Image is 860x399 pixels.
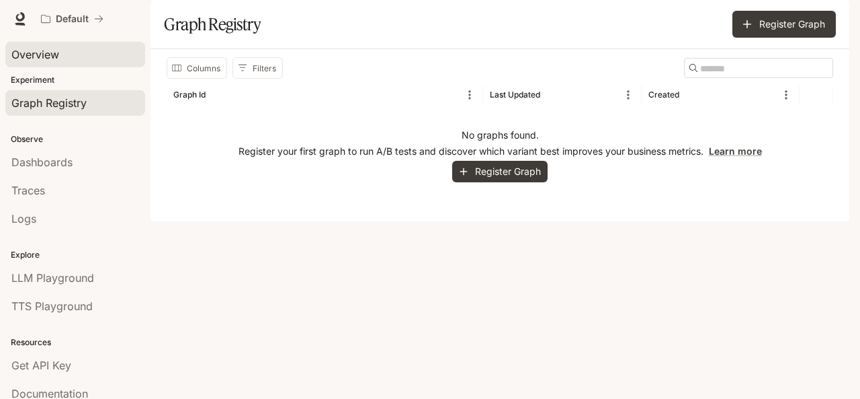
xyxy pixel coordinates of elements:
[648,89,679,100] div: Created
[681,85,701,105] button: Sort
[173,89,206,100] div: Graph Id
[709,145,762,157] a: Learn more
[239,145,762,158] p: Register your first graph to run A/B tests and discover which variant best improves your business...
[776,85,796,105] button: Menu
[542,85,562,105] button: Sort
[35,5,110,32] button: All workspaces
[490,89,540,100] div: Last Updated
[618,85,638,105] button: Menu
[452,161,548,183] button: Register Graph
[167,57,227,79] button: Select columns
[460,85,480,105] button: Menu
[56,13,89,25] p: Default
[684,58,833,78] div: Search
[462,129,539,142] p: No graphs found.
[732,11,836,38] button: Register Graph
[232,57,283,79] button: Show filters
[164,11,261,38] h1: Graph Registry
[207,85,227,105] button: Sort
